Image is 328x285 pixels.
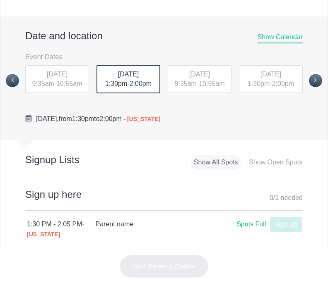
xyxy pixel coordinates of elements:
button: [DATE] 9:35am-10:55am [167,65,232,94]
span: 10:55am [199,80,224,87]
span: 1:30pm [248,80,270,87]
div: Spots Full [236,219,266,230]
span: Show Calendar [258,33,303,43]
span: 1:30pm [105,80,127,87]
span: [DATE] [118,71,139,78]
div: - [239,65,303,93]
div: Show Open Spots [246,155,306,170]
span: 2:00pm [100,115,122,122]
span: 9:35am [175,80,197,87]
img: Cal purple [25,115,32,121]
div: - [25,65,89,93]
button: [DATE] 1:30pm-2:00pm [96,64,161,94]
span: [DATE], [36,115,59,122]
div: - [96,65,160,94]
span: / [273,194,275,201]
h2: Date and location [25,30,303,42]
h4: Parent name [96,219,198,229]
span: 9:35am [32,80,54,87]
button: [DATE] 9:35am-10:55am [25,65,89,94]
span: [DATE] [189,71,210,78]
p: x 1 [261,247,270,257]
span: 1:30pm [72,115,94,122]
div: 1:30 PM - 2:05 PM [27,219,96,239]
span: 10:55am [56,80,82,87]
span: [DATE] [47,71,68,78]
span: [PERSON_NAME] [108,247,164,267]
span: from to [36,115,160,122]
span: 2:00pm [272,80,294,87]
h2: Sign up here [25,188,303,211]
button: Next: Review & Confirm [120,255,209,278]
span: 2:00pm [130,80,152,87]
span: - [US_STATE] [27,221,84,237]
button: [DATE] 1:30pm-2:00pm [239,65,303,94]
h2: Signup Lists [0,154,109,166]
h3: Event Dates [25,50,303,63]
span: - [US_STATE] [123,116,160,122]
div: - [168,65,232,93]
div: Show All Spots [191,155,241,170]
div: 0 1 needed [270,192,303,204]
span: [DATE] [260,71,281,78]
